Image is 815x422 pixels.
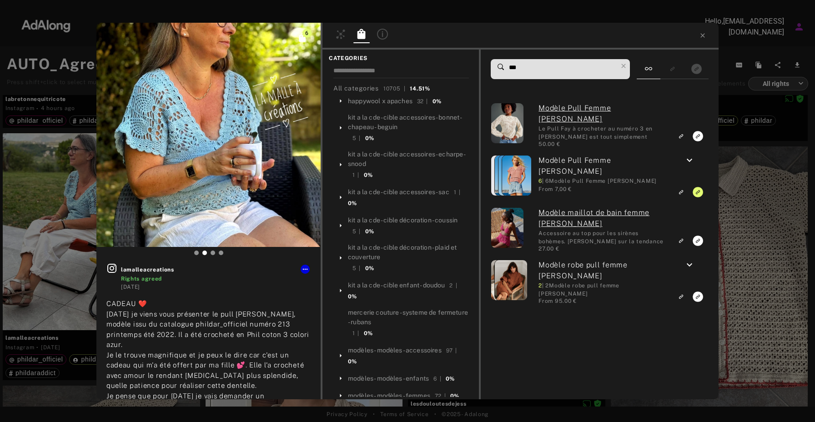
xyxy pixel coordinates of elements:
[538,297,667,305] div: From 95,00 €
[348,357,357,366] div: 0%
[449,281,457,290] div: 2 |
[770,378,815,422] iframe: Chat Widget
[688,63,705,75] button: Show only exact products linked
[454,188,461,196] div: 1 |
[352,329,359,337] div: 1 |
[538,140,667,148] div: 50,00 €
[329,54,473,62] span: CATEGORIES
[491,260,523,300] img: 059163_2359_S1.jpg
[673,291,689,303] button: Link to similar product
[348,113,469,132] div: kit a la cde - cible accessoires - bonnet - chapeau - beguin
[121,284,140,290] time: 2025-08-22T18:36:25.000Z
[348,281,445,290] div: kit a la cde - cible enfant - doudou
[121,276,162,282] span: Rights agreed
[673,130,689,142] button: Link to similar product
[689,130,706,142] button: Link to exact product
[491,103,523,143] img: 060685_2359_S1.jpg
[501,156,533,196] img: 055224_2149_S1.jpg
[689,291,706,303] button: Link to exact product
[538,245,667,253] div: 27,00 €
[365,227,374,236] div: 0%
[352,227,361,236] div: 5 |
[538,229,667,245] div: Accessoire au top pour les sirènes bohèmes. Surfez sur la tendance boho chic et plongez votre cro...
[673,235,689,247] button: Link to similar product
[348,391,430,401] div: modèles - modèles - femmes
[410,85,430,93] div: 14.51%
[348,308,469,327] div: mercerie couture - systeme de fermeture - rubans
[495,260,527,300] img: 059165_2333_S1.jpg
[538,282,542,289] span: 2
[365,264,374,272] div: 0%
[673,186,689,198] button: Link to similar product
[348,96,413,106] div: happywool x apaches
[348,216,458,225] div: kit a la cde - cible décoration - coussin
[538,103,667,125] a: (ada-happywool-1920) Modèle Pull Femme Fay BLANC: Le Pull Fay à crocheter au numéro 3 en Phil Cou...
[495,156,527,196] img: 055224_2225_S1.jpg
[450,392,459,400] div: 0%
[538,281,667,297] div: | 2 Modèle robe pull femme [PERSON_NAME]
[417,97,428,105] div: 32 |
[121,266,311,274] span: lamalleacreations
[689,186,706,198] button: Unlink to exact product
[364,171,372,179] div: 0%
[446,375,454,383] div: 0%
[664,63,681,75] button: Show only similar products linked
[352,264,361,272] div: 5 |
[684,260,695,271] i: keyboard_arrow_down
[446,347,457,355] div: 97 |
[684,155,695,166] i: keyboard_arrow_down
[538,207,667,229] a: (ada-happywool-7354) Modèle maillot de bain femme Faye ROSE: Accessoire au top pour les sirènes b...
[433,375,441,383] div: 6 |
[302,29,312,38] span: 6
[348,187,449,197] div: kit a la cde - cible accessoires - sac
[491,208,523,248] img: 057602_2149_S1.jpg
[383,85,406,93] div: 10705 |
[348,199,357,207] div: 0%
[433,97,441,105] div: 0%
[498,156,531,196] img: 055224_2089_S1.jpg
[352,134,361,142] div: 5 |
[770,378,815,422] div: Widget de chat
[435,392,446,400] div: 72 |
[538,125,667,140] div: Le Pull Fay à crocheter au numéro 3 en Phil Couture est tout simplement sublime avec son point aj...
[538,185,667,193] div: From 7,00 €
[348,292,357,301] div: 0%
[348,346,442,355] div: modèles - modèles - accessoires
[538,177,667,185] div: | 6 Modèle Pull Femme [PERSON_NAME]
[689,235,706,247] button: Link to exact product
[348,243,469,262] div: kit a la cde - cible décoration - plaid et couverture
[352,171,359,179] div: 1 |
[348,374,429,383] div: modèles - modèles - enfants
[333,84,430,93] div: All categories
[365,134,374,142] div: 0%
[491,156,523,196] img: 047406_2359_S1.jpg
[298,33,307,42] span: Click to see all exact linked products
[538,178,542,184] span: 6
[364,329,372,337] div: 0%
[348,150,469,169] div: kit a la cde - cible accessoires - echarpe - snood
[106,300,309,410] span: CADEAU ❤️ [DATE] je viens vous présenter le pull [PERSON_NAME], modèle issu du catalogue phildar_...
